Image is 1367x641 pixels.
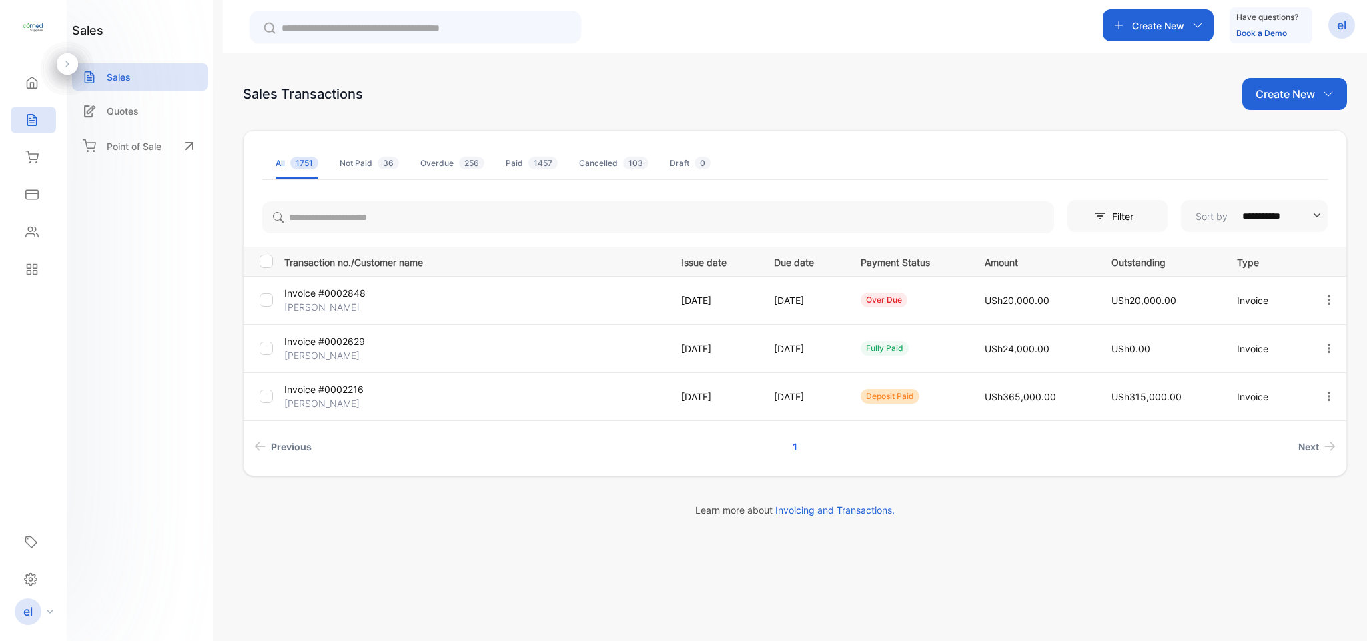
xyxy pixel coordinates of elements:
span: Previous [271,440,312,454]
img: logo [23,17,43,37]
p: [DATE] [774,342,833,356]
p: Payment Status [861,253,957,269]
p: el [23,603,33,620]
span: USh0.00 [1111,343,1150,354]
p: Invoice [1237,342,1295,356]
a: Quotes [72,97,208,125]
p: [DATE] [681,390,747,404]
div: Cancelled [579,157,648,169]
div: fully paid [861,341,909,356]
a: Book a Demo [1236,28,1287,38]
span: USh24,000.00 [985,343,1049,354]
p: [DATE] [774,390,833,404]
div: Not Paid [340,157,399,169]
p: [PERSON_NAME] [284,396,411,410]
div: Sales Transactions [243,84,363,104]
a: Page 1 is your current page [777,434,813,459]
div: Overdue [420,157,484,169]
p: Amount [985,253,1084,269]
button: el [1328,9,1355,41]
span: 256 [459,157,484,169]
p: [DATE] [774,293,833,307]
span: USh20,000.00 [985,295,1049,306]
p: Invoice #0002848 [284,286,411,300]
div: deposit paid [861,389,919,404]
p: [DATE] [681,293,747,307]
p: Invoice [1237,293,1295,307]
p: Outstanding [1111,253,1209,269]
div: Paid [506,157,558,169]
span: 1457 [528,157,558,169]
p: Transaction no./Customer name [284,253,664,269]
a: Sales [72,63,208,91]
p: [PERSON_NAME] [284,300,411,314]
div: over due [861,293,907,307]
button: Create New [1242,78,1347,110]
p: Type [1237,253,1295,269]
div: All [276,157,318,169]
p: Quotes [107,104,139,118]
p: Point of Sale [107,139,161,153]
span: 1751 [290,157,318,169]
span: Next [1298,440,1319,454]
span: 103 [623,157,648,169]
button: Sort by [1181,200,1328,232]
h1: sales [72,21,103,39]
span: USh315,000.00 [1111,391,1182,402]
p: Invoice #0002216 [284,382,411,396]
span: Invoicing and Transactions. [775,504,895,516]
p: Issue date [681,253,747,269]
p: Invoice [1237,390,1295,404]
p: Have questions? [1236,11,1298,24]
span: 36 [378,157,399,169]
p: [DATE] [681,342,747,356]
p: Create New [1256,86,1315,102]
p: Learn more about [243,503,1347,517]
span: 0 [695,157,711,169]
button: Create New [1103,9,1214,41]
a: Previous page [249,434,317,459]
ul: Pagination [244,434,1346,459]
p: [PERSON_NAME] [284,348,411,362]
span: USh20,000.00 [1111,295,1176,306]
p: el [1337,17,1346,34]
span: USh365,000.00 [985,391,1056,402]
a: Point of Sale [72,131,208,161]
p: Sort by [1196,209,1228,223]
p: Create New [1132,19,1184,33]
a: Next page [1293,434,1341,459]
p: Sales [107,70,131,84]
p: Due date [774,253,833,269]
div: Draft [670,157,711,169]
p: Invoice #0002629 [284,334,411,348]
